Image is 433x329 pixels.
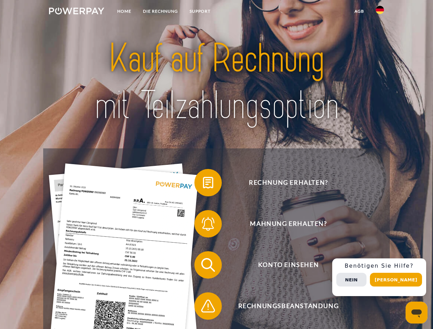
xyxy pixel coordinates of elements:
span: Rechnung erhalten? [204,169,372,196]
span: Mahnung erhalten? [204,210,372,237]
img: de [376,6,384,14]
img: qb_bill.svg [200,174,217,191]
a: Home [111,5,137,17]
iframe: Schaltfläche zum Öffnen des Messaging-Fensters [406,302,428,324]
img: qb_search.svg [200,256,217,273]
h3: Benötigen Sie Hilfe? [336,263,422,269]
span: Rechnungsbeanstandung [204,292,372,320]
button: Nein [336,273,366,287]
a: DIE RECHNUNG [137,5,184,17]
button: Konto einsehen [194,251,373,279]
button: Rechnungsbeanstandung [194,292,373,320]
img: logo-powerpay-white.svg [49,8,104,14]
button: [PERSON_NAME] [370,273,422,287]
img: title-powerpay_de.svg [65,33,368,131]
div: Schnellhilfe [332,258,426,296]
img: qb_bell.svg [200,215,217,232]
span: Konto einsehen [204,251,372,279]
button: Rechnung erhalten? [194,169,373,196]
a: SUPPORT [184,5,216,17]
button: Mahnung erhalten? [194,210,373,237]
img: qb_warning.svg [200,297,217,315]
a: agb [349,5,370,17]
